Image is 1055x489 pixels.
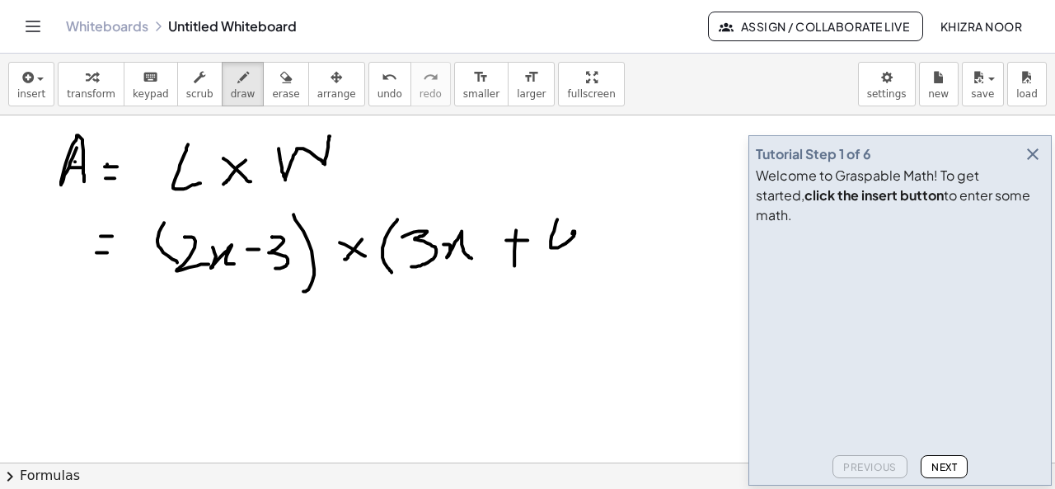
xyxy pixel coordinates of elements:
[124,62,178,106] button: keyboardkeypad
[317,88,356,100] span: arrange
[20,13,46,40] button: Toggle navigation
[58,62,124,106] button: transform
[8,62,54,106] button: insert
[931,461,957,473] span: Next
[186,88,213,100] span: scrub
[756,166,1044,225] div: Welcome to Graspable Math! To get started, to enter some math.
[558,62,624,106] button: fullscreen
[263,62,308,106] button: erase
[971,88,994,100] span: save
[928,88,949,100] span: new
[423,68,438,87] i: redo
[926,12,1035,41] button: Khizra Noor
[17,88,45,100] span: insert
[473,68,489,87] i: format_size
[410,62,451,106] button: redoredo
[919,62,959,106] button: new
[517,88,546,100] span: larger
[722,19,909,34] span: Assign / Collaborate Live
[67,88,115,100] span: transform
[143,68,158,87] i: keyboard
[867,88,907,100] span: settings
[222,62,265,106] button: draw
[1016,88,1038,100] span: load
[508,62,555,106] button: format_sizelarger
[377,88,402,100] span: undo
[308,62,365,106] button: arrange
[66,18,148,35] a: Whiteboards
[804,186,944,204] b: click the insert button
[272,88,299,100] span: erase
[921,455,968,478] button: Next
[368,62,411,106] button: undoundo
[454,62,509,106] button: format_sizesmaller
[858,62,916,106] button: settings
[177,62,223,106] button: scrub
[133,88,169,100] span: keypad
[962,62,1004,106] button: save
[463,88,499,100] span: smaller
[382,68,397,87] i: undo
[420,88,442,100] span: redo
[756,144,871,164] div: Tutorial Step 1 of 6
[940,19,1022,34] span: Khizra Noor
[1007,62,1047,106] button: load
[567,88,615,100] span: fullscreen
[523,68,539,87] i: format_size
[231,88,256,100] span: draw
[708,12,923,41] button: Assign / Collaborate Live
